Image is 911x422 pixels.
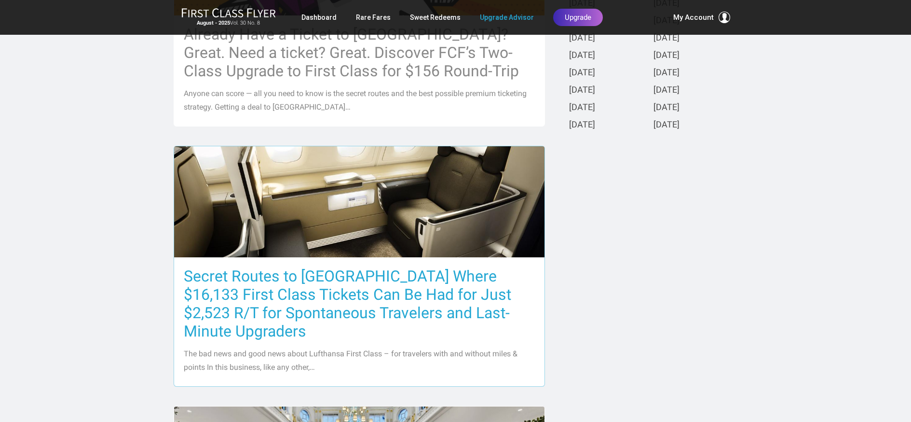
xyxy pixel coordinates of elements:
a: [DATE] [653,68,680,78]
p: The bad news and good news about Lufthansa First Class – for travelers with and without miles & p... [184,347,535,374]
a: [DATE] [653,33,680,43]
a: Sweet Redeems [410,9,461,26]
p: Anyone can score — all you need to know is the secret routes and the best possible premium ticket... [184,87,535,114]
a: [DATE] [653,103,680,113]
a: [DATE] [653,120,680,130]
small: Vol. 30 No. 8 [181,20,276,27]
a: Upgrade Advisor [480,9,534,26]
a: Secret Routes to [GEOGRAPHIC_DATA] Where $16,133 First Class Tickets Can Be Had for Just $2,523 R... [174,146,545,387]
a: [DATE] [569,68,595,78]
a: [DATE] [653,85,680,96]
a: [DATE] [653,51,680,61]
span: My Account [673,12,714,23]
h3: Already Have a Ticket to [GEOGRAPHIC_DATA]? Great. Need a ticket? Great. Discover FCF’s Two-Class... [184,25,535,80]
a: First Class FlyerAugust - 2025Vol. 30 No. 8 [181,8,276,27]
strong: August - 2025 [197,20,230,26]
a: [DATE] [569,120,595,130]
a: Dashboard [301,9,337,26]
a: [DATE] [569,85,595,96]
a: [DATE] [569,51,595,61]
button: My Account [673,12,730,23]
h3: Secret Routes to [GEOGRAPHIC_DATA] Where $16,133 First Class Tickets Can Be Had for Just $2,523 R... [184,267,535,340]
a: Upgrade [553,9,603,26]
a: Rare Fares [356,9,391,26]
a: [DATE] [569,33,595,43]
a: [DATE] [569,103,595,113]
img: First Class Flyer [181,8,276,18]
